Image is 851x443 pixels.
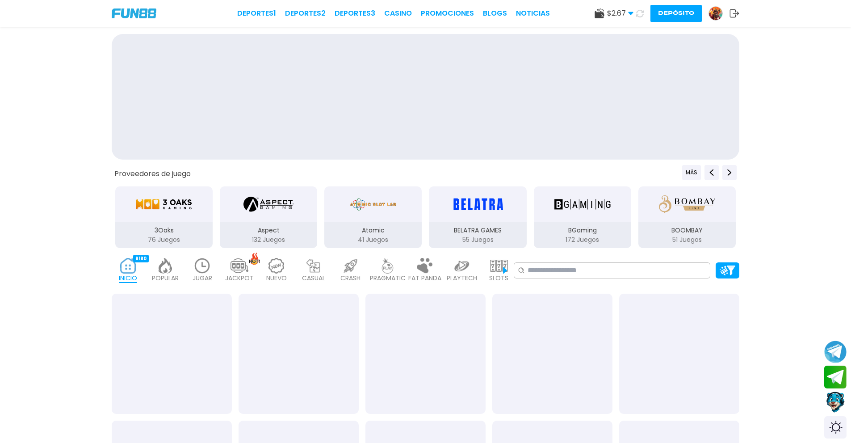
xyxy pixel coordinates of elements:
[305,258,323,274] img: casual_light.webp
[650,5,702,22] button: Depósito
[607,8,633,19] span: $ 2.67
[112,186,216,249] button: 3Oaks
[384,8,412,19] a: CASINO
[340,274,361,283] p: CRASH
[321,186,425,249] button: Atomic
[193,274,212,283] p: JUGAR
[136,192,192,217] img: 3Oaks
[516,8,550,19] a: NOTICIAS
[534,226,631,235] p: BGaming
[302,274,325,283] p: CASUAL
[824,340,847,363] button: Join telegram channel
[708,6,729,21] a: Avatar
[249,253,260,265] img: hot
[348,192,398,217] img: Atomic
[530,186,635,249] button: BGaming
[421,8,474,19] a: Promociones
[489,274,508,283] p: SLOTS
[379,258,397,274] img: pragmatic_light.webp
[429,226,526,235] p: BELATRA GAMES
[115,235,213,245] p: 76 Juegos
[324,235,422,245] p: 41 Juegos
[268,258,285,274] img: new_light.webp
[112,8,156,18] img: Company Logo
[425,186,530,249] button: BELATRA GAMES
[429,235,526,245] p: 55 Juegos
[225,274,254,283] p: JACKPOT
[237,8,276,19] a: Deportes1
[220,235,317,245] p: 132 Juegos
[453,258,471,274] img: playtech_light.webp
[156,258,174,274] img: popular_light.webp
[682,165,701,180] button: Previous providers
[285,8,326,19] a: Deportes2
[635,186,739,249] button: BOOMBAY
[416,258,434,274] img: fat_panda_light.webp
[115,226,213,235] p: 3Oaks
[193,258,211,274] img: recent_light.webp
[266,274,287,283] p: NUEVO
[659,192,715,217] img: BOOMBAY
[335,8,375,19] a: Deportes3
[231,258,248,274] img: jackpot_light.webp
[554,192,611,217] img: BGaming
[490,258,508,274] img: slots_light.webp
[216,186,321,249] button: Aspect
[152,274,179,283] p: POPULAR
[638,235,736,245] p: 51 Juegos
[483,8,507,19] a: BLOGS
[824,416,847,439] div: Switch theme
[447,274,477,283] p: PLAYTECH
[720,266,735,275] img: Platform Filter
[739,186,844,249] button: Betgames
[534,235,631,245] p: 172 Juegos
[114,169,191,178] button: Proveedores de juego
[324,226,422,235] p: Atomic
[370,274,406,283] p: PRAGMATIC
[704,165,719,180] button: Previous providers
[449,192,506,217] img: BELATRA GAMES
[722,165,737,180] button: Next providers
[133,255,149,262] div: 9180
[342,258,360,274] img: crash_light.webp
[119,274,137,283] p: INICIO
[824,366,847,389] button: Join telegram
[243,192,293,217] img: Aspect
[824,391,847,414] button: Contact customer service
[220,226,317,235] p: Aspect
[408,274,441,283] p: FAT PANDA
[119,258,137,274] img: home_active.webp
[709,7,722,20] img: Avatar
[638,226,736,235] p: BOOMBAY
